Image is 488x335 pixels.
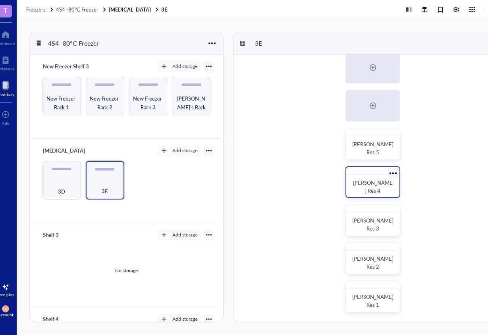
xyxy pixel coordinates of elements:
span: 3D [58,187,65,196]
div: 3E [251,37,299,50]
button: Add storage [158,146,201,155]
div: 4S4 -80°C Freezer [44,37,102,50]
div: Shelf 3 [39,229,87,240]
span: New Freezer Rack 1 [46,94,77,112]
span: New Freezer Rack 2 [89,94,121,112]
button: Add storage [158,62,201,71]
span: [PERSON_NAME] Res 1 [352,293,395,308]
div: No storage [115,267,138,274]
span: 3E [102,187,108,196]
button: Add storage [158,314,201,324]
span: [PERSON_NAME] Res 3 [352,217,395,232]
div: Add storage [172,63,197,70]
div: [MEDICAL_DATA] [39,145,89,156]
div: Shelf 4 [39,314,87,325]
div: Add [2,121,10,126]
a: [MEDICAL_DATA]3E [109,6,169,13]
span: [PERSON_NAME] Res 2 [352,255,395,270]
div: Add storage [172,316,197,323]
a: Freezers [26,6,54,13]
span: Freezers [26,6,46,13]
span: NC [3,306,9,311]
span: [PERSON_NAME]'s Rack [176,94,207,112]
span: New Freezer Rack 3 [133,94,164,112]
div: Add storage [172,231,197,238]
span: T [4,5,8,15]
span: [PERSON_NAME] Res 4 [353,179,393,194]
span: [PERSON_NAME] Res 5 [352,140,395,156]
div: New Freezer Shelf 3 [39,61,93,72]
span: 4S4 -80°C Freezer [56,6,98,13]
button: Add storage [158,230,201,240]
a: 4S4 -80°C Freezer [56,6,107,13]
div: Add storage [172,147,197,154]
